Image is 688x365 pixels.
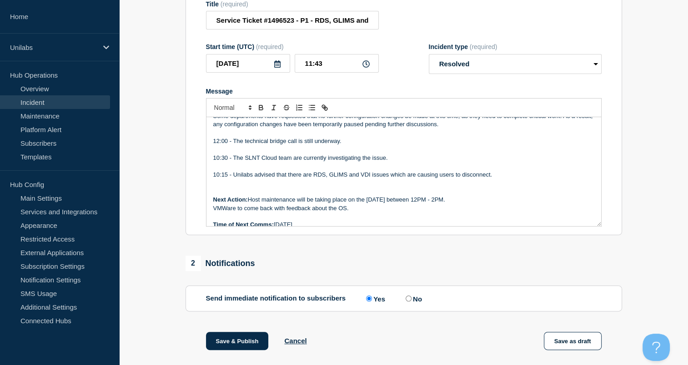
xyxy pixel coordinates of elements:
label: Yes [364,294,385,303]
p: 10:30 - The SLNT Cloud team are currently investigating the issue. [213,154,594,162]
button: Toggle bold text [255,102,267,113]
button: Cancel [284,337,306,345]
p: Send immediate notification to subscribers [206,294,346,303]
p: 10:15 - Unilabs advised that there are RDS, GLIMS and VDI issues which are causing users to disco... [213,171,594,179]
span: Font size [210,102,255,113]
select: Incident type [429,54,602,74]
p: [DATE] [213,221,594,229]
button: Toggle ordered list [293,102,306,113]
input: YYYY-MM-DD [206,54,290,73]
label: No [403,294,422,303]
iframe: Help Scout Beacon - Open [643,334,670,361]
span: 2 [186,256,201,271]
button: Save as draft [544,332,602,350]
input: Yes [366,296,372,301]
input: Title [206,11,379,30]
p: 12:00 - The technical bridge call is still underway. [213,137,594,145]
div: Title [206,0,379,8]
div: Incident type [429,43,602,50]
span: (required) [221,0,248,8]
span: (required) [470,43,497,50]
div: Start time (UTC) [206,43,379,50]
p: VMWare to come back with feedback about the OS. [213,204,594,212]
div: Message [206,88,602,95]
div: Notifications [186,256,255,271]
strong: Time of Next Comms: [213,221,274,228]
p: Unilabs [10,44,97,51]
strong: Next Action: [213,196,248,203]
div: Send immediate notification to subscribers [206,294,602,303]
p: Host maintenance will be taking place on the [DATE] between 12PM - 2PM. [213,196,594,204]
button: Save & Publish [206,332,269,350]
button: Toggle strikethrough text [280,102,293,113]
span: (required) [256,43,284,50]
button: Toggle bulleted list [306,102,318,113]
p: Some departments have requested that no further configuration changes be made at this time, as th... [213,112,594,129]
input: HH:MM [295,54,379,73]
button: Toggle link [318,102,331,113]
input: No [406,296,412,301]
button: Toggle italic text [267,102,280,113]
div: Message [206,117,601,226]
